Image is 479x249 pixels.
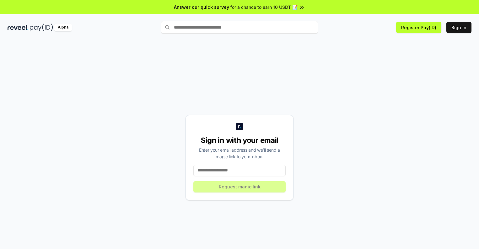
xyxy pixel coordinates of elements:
span: for a chance to earn 10 USDT 📝 [230,4,298,10]
img: pay_id [30,24,53,31]
img: logo_small [236,123,243,130]
img: reveel_dark [8,24,29,31]
div: Enter your email address and we’ll send a magic link to your inbox. [193,147,286,160]
span: Answer our quick survey [174,4,229,10]
button: Sign In [446,22,471,33]
div: Sign in with your email [193,135,286,145]
div: Alpha [54,24,72,31]
button: Register Pay(ID) [396,22,441,33]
